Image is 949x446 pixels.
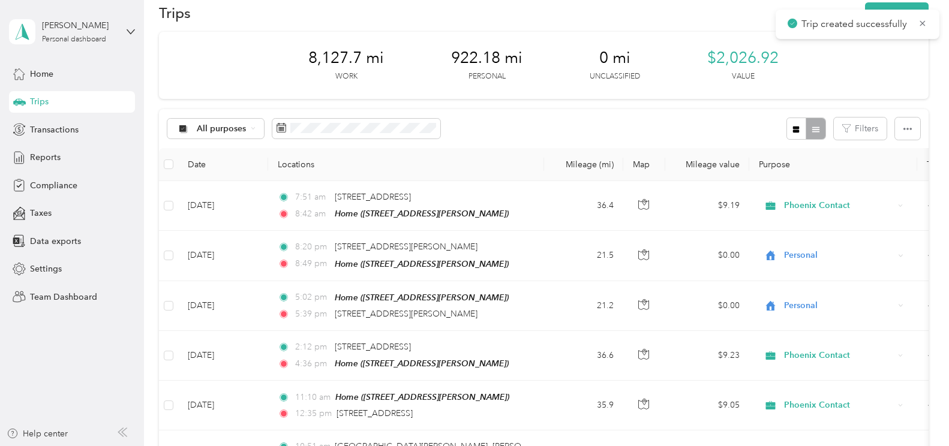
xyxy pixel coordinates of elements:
td: $9.05 [665,381,749,430]
span: [STREET_ADDRESS] [335,192,411,202]
td: 21.5 [544,231,623,281]
span: Home ([STREET_ADDRESS][PERSON_NAME]) [335,293,509,302]
button: New trip [865,2,929,23]
td: [DATE] [178,231,268,281]
span: Home ([STREET_ADDRESS][PERSON_NAME]) [335,259,509,269]
span: Home ([STREET_ADDRESS][PERSON_NAME]) [335,358,509,368]
h1: Trips [159,7,191,19]
p: Personal [469,71,506,82]
span: Home [30,68,53,80]
span: Trips [30,95,49,108]
th: Purpose [749,148,917,181]
span: $2,026.92 [707,49,779,68]
button: Filters [834,117,887,140]
span: Phoenix Contact [784,199,894,212]
span: 2:12 pm [295,340,329,354]
td: 36.4 [544,181,623,231]
td: $0.00 [665,231,749,281]
td: $9.19 [665,181,749,231]
div: Personal dashboard [42,36,106,43]
iframe: Everlance-gr Chat Button Frame [882,379,949,446]
th: Date [178,148,268,181]
p: Work [335,71,358,82]
span: 8:42 am [295,207,329,221]
td: 35.9 [544,381,623,430]
td: $9.23 [665,331,749,381]
span: 11:10 am [295,391,331,404]
p: Unclassified [590,71,640,82]
button: Help center [7,427,68,440]
span: Personal [784,299,894,312]
span: [STREET_ADDRESS][PERSON_NAME] [335,309,477,319]
span: 12:35 pm [295,407,332,420]
span: 0 mi [599,49,630,68]
span: Phoenix Contact [784,349,894,362]
span: 7:51 am [295,191,329,204]
td: [DATE] [178,381,268,430]
span: 4:36 pm [295,357,329,370]
th: Mileage (mi) [544,148,623,181]
span: Phoenix Contact [784,399,894,412]
p: Value [732,71,755,82]
span: Data exports [30,235,81,248]
span: [STREET_ADDRESS] [337,408,413,418]
th: Locations [268,148,544,181]
span: [STREET_ADDRESS] [335,342,411,352]
span: 8:20 pm [295,240,329,254]
td: [DATE] [178,181,268,231]
span: Transactions [30,123,79,136]
span: 5:02 pm [295,291,329,304]
span: Team Dashboard [30,291,97,303]
span: Taxes [30,207,52,219]
span: All purposes [197,125,247,133]
p: Trip created successfully [801,17,909,32]
td: 36.6 [544,331,623,381]
td: [DATE] [178,281,268,331]
span: Personal [784,249,894,262]
span: Home ([STREET_ADDRESS][PERSON_NAME]) [335,209,509,218]
th: Mileage value [665,148,749,181]
td: $0.00 [665,281,749,331]
th: Map [623,148,665,181]
span: 8:49 pm [295,257,329,270]
span: [STREET_ADDRESS][PERSON_NAME] [335,242,477,252]
span: 922.18 mi [451,49,522,68]
td: [DATE] [178,331,268,381]
span: Reports [30,151,61,164]
span: Compliance [30,179,77,192]
span: 5:39 pm [295,308,329,321]
td: 21.2 [544,281,623,331]
span: Home ([STREET_ADDRESS][PERSON_NAME]) [335,392,509,402]
span: 8,127.7 mi [308,49,384,68]
span: Settings [30,263,62,275]
div: [PERSON_NAME] [42,19,117,32]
